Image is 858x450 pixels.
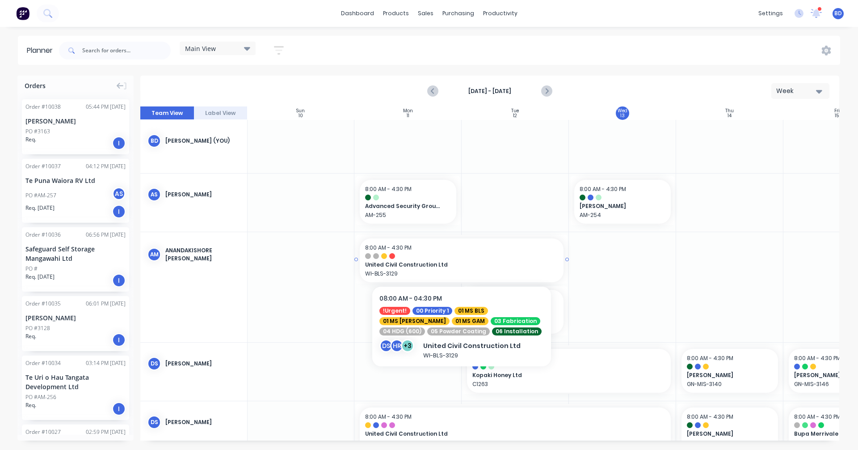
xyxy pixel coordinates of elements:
span: Main View [185,44,216,53]
img: Factory [16,7,29,20]
button: Label View [194,106,248,120]
div: Te Uri o Hau Tangata Development Ltd [25,373,126,391]
div: Order # 10034 [25,359,61,367]
div: AS [112,187,126,200]
div: Order # 10027 [25,428,61,436]
div: sales [413,7,438,20]
p: GN-MIS-3140 [687,439,773,446]
div: [PERSON_NAME] [165,360,240,368]
div: 11 [407,114,409,118]
div: Wed [618,108,627,114]
span: Req. [25,401,36,409]
div: Anandakishore [PERSON_NAME] [165,246,240,263]
div: PO #AM-257 [25,191,56,200]
span: Req. [25,136,36,144]
div: 12 [513,114,517,118]
div: 06:56 PM [DATE] [86,231,126,239]
div: 05:44 PM [DATE] [86,103,126,111]
span: 8:00 AM - 4:30 PM [365,185,412,193]
span: Req. [25,332,36,340]
div: I [112,205,126,218]
p: GN-MIS-3166 [472,322,558,328]
div: DS [147,357,161,370]
input: Search for orders... [82,42,171,59]
p: GN-MIS-3140 [687,381,773,387]
span: [PERSON_NAME] [687,371,764,379]
span: Req. [DATE] [25,204,55,212]
div: PO # [25,265,38,273]
div: I [112,402,126,416]
span: 8:00 AM - 4:30 PM [365,413,412,420]
div: I [112,136,126,150]
span: Req. [DATE] [25,273,55,281]
span: BD [834,9,842,17]
p: WI-HDR-3010 [365,439,665,446]
div: 14 [728,114,732,118]
div: settings [754,7,787,20]
div: Tue [511,108,519,114]
div: PO #AM-256 [25,393,56,401]
div: BD [147,134,161,148]
strong: [DATE] - [DATE] [445,87,534,95]
span: [PERSON_NAME] Limited 365072 [472,312,550,320]
div: [PERSON_NAME] (You) [165,137,240,145]
div: Safeguard Self Storage Mangawahi Ltd [25,244,126,263]
div: [PERSON_NAME] [165,418,240,426]
span: Orders [25,81,46,90]
div: Te Puna Waiora RV Ltd [25,176,126,185]
div: I [112,274,126,287]
span: 8:00 AM - 4:30 PM [687,413,733,420]
div: 06:01 PM [DATE] [86,300,126,308]
span: United Civil Construction Ltd [365,430,635,438]
div: 10 [299,114,303,118]
div: Order # 10038 [25,103,61,111]
button: Team View [140,106,194,120]
div: 02:59 PM [DATE] [86,428,126,436]
a: dashboard [336,7,379,20]
div: 04:12 PM [DATE] [86,162,126,170]
div: DS [147,416,161,429]
span: 8:00 AM - 4:30 PM [794,413,841,420]
p: WI-BLS-3129 [365,270,558,277]
div: [PERSON_NAME] [25,116,126,126]
span: [PERSON_NAME] [687,430,764,438]
button: Week [771,83,829,99]
div: Thu [725,108,734,114]
div: 13 [620,114,625,118]
span: Advanced Security Group Ltd [365,202,442,210]
div: PO #3163 [25,127,50,136]
span: 8:00 AM - 4:30 PM [472,295,519,303]
span: Kopaki Honey Ltd [472,371,646,379]
p: C1263 [472,381,665,387]
p: AM-255 [365,212,451,218]
div: [PERSON_NAME] [25,313,126,323]
div: products [379,7,413,20]
div: PO #3128 [25,324,50,332]
p: AM-254 [580,212,665,218]
span: 8:00 AM - 4:30 PM [472,354,519,362]
div: Planner [27,45,57,56]
div: purchasing [438,7,479,20]
div: Order # 10036 [25,231,61,239]
div: AM [147,248,161,261]
div: Order # 10037 [25,162,61,170]
div: 03:14 PM [DATE] [86,359,126,367]
div: AS [147,188,161,201]
div: productivity [479,7,522,20]
div: Week [776,86,817,96]
span: United Civil Construction Ltd [365,261,539,269]
div: Mon [403,108,413,114]
div: Sun [296,108,305,114]
span: 8:00 AM - 4:30 PM [365,244,412,251]
div: I [112,333,126,347]
div: [PERSON_NAME] [165,191,240,199]
span: 8:00 AM - 4:30 PM [687,354,733,362]
span: 8:00 AM - 4:30 PM [794,354,841,362]
div: Order # 10035 [25,300,61,308]
span: [PERSON_NAME] [580,202,657,210]
div: 15 [835,114,839,118]
span: 8:00 AM - 4:30 PM [580,185,626,193]
div: Fri [834,108,840,114]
